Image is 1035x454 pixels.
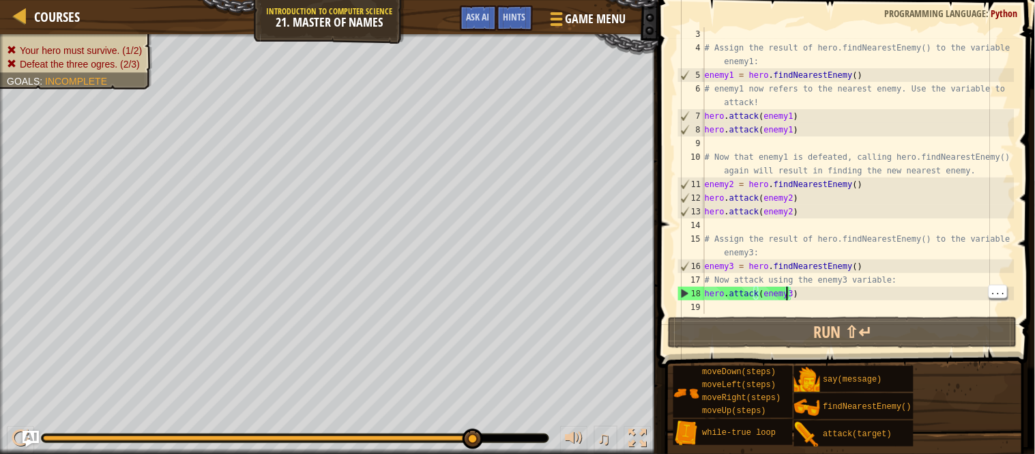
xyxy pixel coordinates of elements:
[703,393,781,403] span: moveRight(steps)
[597,428,611,449] span: ♫
[566,10,626,28] span: Game Menu
[677,273,705,287] div: 17
[794,422,820,448] img: portrait.png
[34,8,80,26] span: Courses
[677,300,705,314] div: 19
[987,7,991,20] span: :
[678,205,705,218] div: 13
[540,5,635,38] button: Game Menu
[703,367,776,377] span: moveDown(steps)
[703,380,776,390] span: moveLeft(steps)
[703,406,767,416] span: moveUp(steps)
[794,395,820,421] img: portrait.png
[678,178,705,191] div: 11
[823,375,882,384] span: say(message)
[27,8,80,26] a: Courses
[678,109,705,123] div: 7
[673,421,699,446] img: portrait.png
[794,367,820,393] img: portrait.png
[504,10,526,23] span: Hints
[594,426,617,454] button: ♫
[673,380,699,406] img: portrait.png
[677,218,705,232] div: 14
[45,76,107,87] span: Incomplete
[677,41,705,68] div: 4
[885,7,987,20] span: Programming language
[678,287,705,300] div: 18
[677,27,705,41] div: 3
[677,137,705,150] div: 9
[678,68,705,82] div: 5
[703,428,776,438] span: while-true loop
[991,7,1018,20] span: Python
[20,45,142,56] span: Your hero must survive. (1/2)
[20,59,140,70] span: Defeat the three ogres. (2/3)
[678,259,705,273] div: 16
[677,82,705,109] div: 6
[7,76,40,87] span: Goals
[560,426,587,454] button: Adjust volume
[668,317,1017,348] button: Run ⇧↵
[7,57,142,71] li: Defeat the three ogres.
[989,285,1007,298] span: ...
[823,429,892,439] span: attack(target)
[624,426,652,454] button: Toggle fullscreen
[23,431,39,447] button: Ask AI
[823,402,912,412] span: findNearestEnemy()
[40,76,45,87] span: :
[677,150,705,178] div: 10
[7,426,34,454] button: Ctrl + P: Play
[467,10,490,23] span: Ask AI
[7,44,142,57] li: Your hero must survive.
[678,123,705,137] div: 8
[678,191,705,205] div: 12
[677,232,705,259] div: 15
[460,5,497,31] button: Ask AI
